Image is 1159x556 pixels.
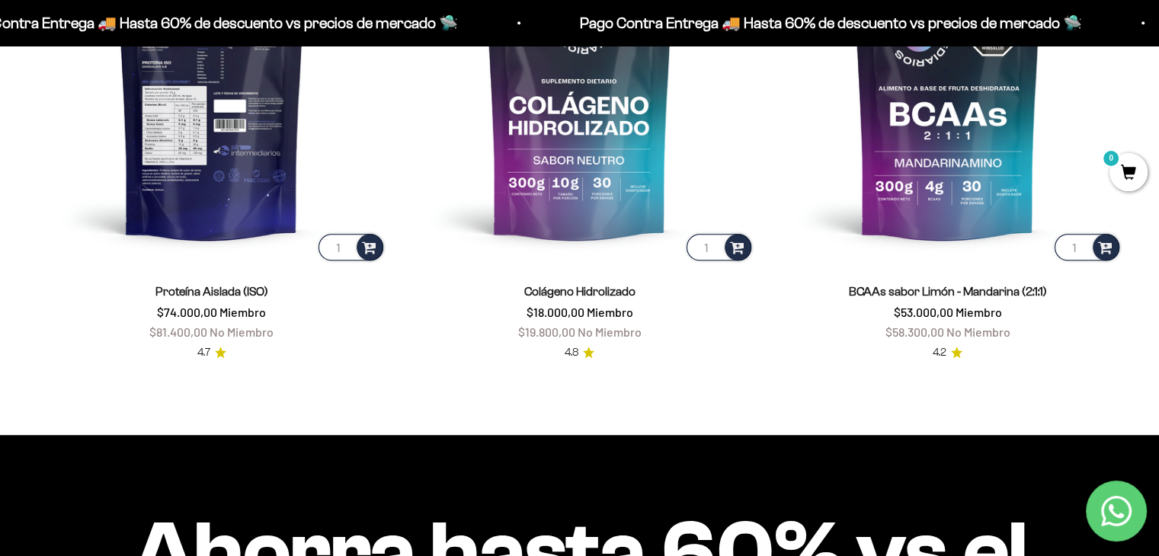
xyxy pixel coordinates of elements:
a: 4.24.2 de 5.0 estrellas [933,344,962,361]
span: $18.000,00 [527,305,584,319]
a: 0 [1109,165,1148,182]
span: $74.000,00 [157,305,217,319]
a: Colágeno Hidrolizado [524,285,636,298]
span: Miembro [587,305,633,319]
span: $19.800,00 [518,324,575,339]
span: 4.7 [197,344,210,361]
a: 4.84.8 de 5.0 estrellas [565,344,594,361]
span: $58.300,00 [885,324,944,339]
span: 4.2 [933,344,946,361]
span: No Miembro [210,324,274,339]
span: Miembro [219,305,266,319]
a: Proteína Aislada (ISO) [155,285,268,298]
mark: 0 [1102,149,1120,168]
span: 4.8 [565,344,578,361]
a: 4.74.7 de 5.0 estrellas [197,344,226,361]
span: $53.000,00 [894,305,953,319]
span: No Miembro [578,324,642,339]
span: Miembro [956,305,1002,319]
span: No Miembro [946,324,1010,339]
a: BCAAs sabor Limón - Mandarina (2:1:1) [849,285,1047,298]
span: $81.400,00 [149,324,207,339]
p: Pago Contra Entrega 🚚 Hasta 60% de descuento vs precios de mercado 🛸 [556,11,1058,35]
